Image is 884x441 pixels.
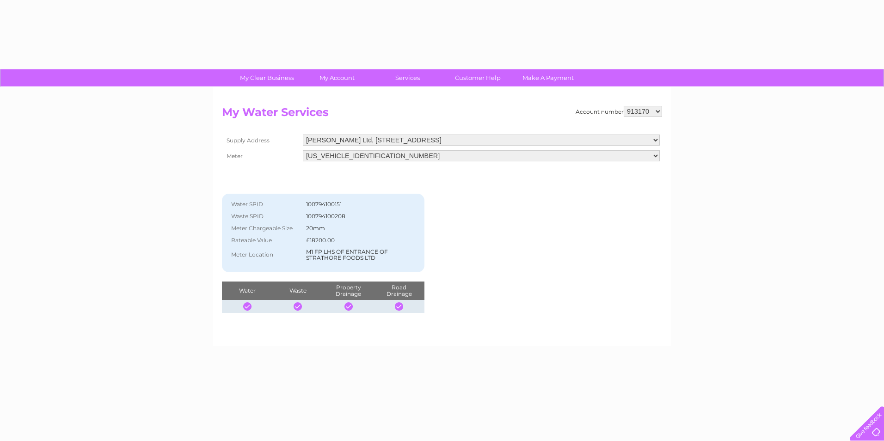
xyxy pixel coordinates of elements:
th: Water [222,282,272,300]
h2: My Water Services [222,106,662,123]
a: My Clear Business [229,69,305,86]
th: Meter Location [227,246,304,264]
td: 20mm [304,222,420,234]
th: Water SPID [227,198,304,210]
td: 100794100208 [304,210,420,222]
a: Customer Help [440,69,516,86]
a: Services [369,69,446,86]
td: 100794100151 [304,198,420,210]
th: Property Drainage [323,282,374,300]
div: Account number [576,106,662,117]
th: Meter [222,148,301,164]
th: Waste SPID [227,210,304,222]
th: Rateable Value [227,234,304,246]
th: Supply Address [222,132,301,148]
td: M1 FP LHS OF ENTRANCE OF STRATHORE FOODS LTD [304,246,420,264]
th: Waste [272,282,323,300]
th: Meter Chargeable Size [227,222,304,234]
td: £18200.00 [304,234,420,246]
th: Road Drainage [374,282,424,300]
a: Make A Payment [510,69,586,86]
a: My Account [299,69,375,86]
